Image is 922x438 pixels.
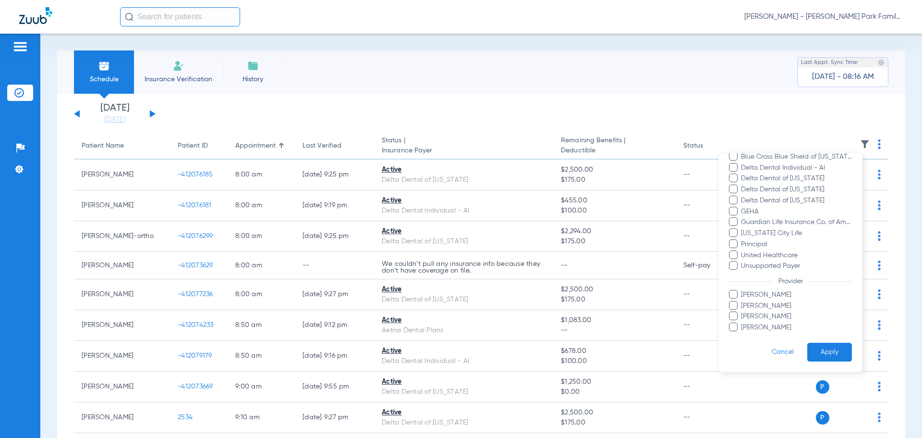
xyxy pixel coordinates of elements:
span: [PERSON_NAME] [740,323,852,333]
button: Cancel [758,343,807,362]
span: [PERSON_NAME] [740,312,852,322]
span: Guardian Life Insurance Co. of America [740,217,852,227]
span: Delta Dental of [US_STATE] [740,174,852,184]
span: Delta Dental Individual - AI [740,163,852,173]
span: Unsupported Payer [740,261,852,271]
span: United Healthcare [740,250,852,261]
span: Blue Cross Blue Shield of [US_STATE] [740,152,852,162]
span: Principal [740,239,852,250]
span: GEHA [740,207,852,217]
span: [US_STATE] City Life [740,228,852,238]
span: Delta Dental of [US_STATE] [740,185,852,195]
span: [PERSON_NAME] [740,301,852,311]
span: Delta Dental of [US_STATE] [740,196,852,206]
span: Provider [772,278,809,285]
span: [PERSON_NAME] [740,290,852,300]
button: Apply [807,343,852,362]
